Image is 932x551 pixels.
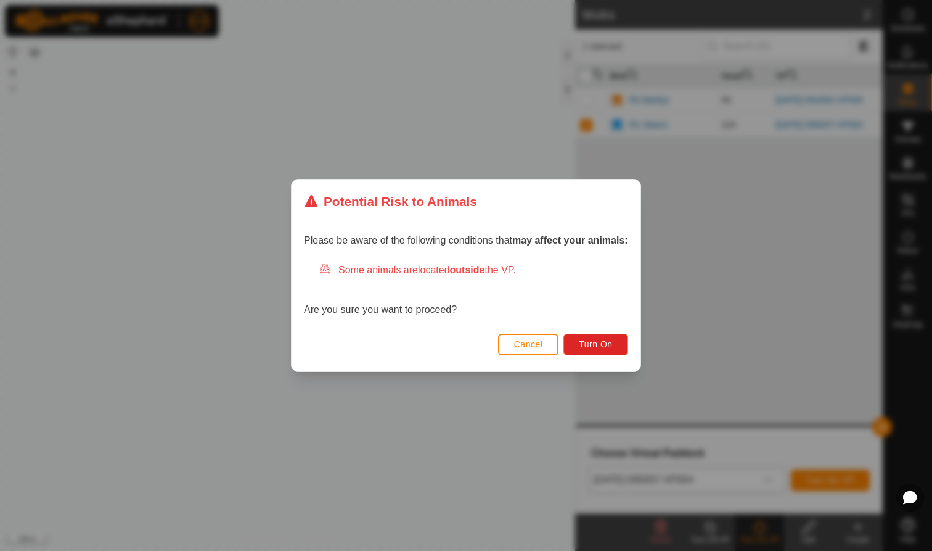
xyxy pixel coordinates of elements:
span: Turn On [579,339,613,349]
button: Turn On [564,334,628,355]
span: Please be aware of the following conditions that [304,235,628,246]
span: located the VP. [418,265,516,275]
div: Potential Risk to Animals [304,192,477,211]
div: Some animals are [319,263,628,278]
div: Are you sure you want to proceed? [304,263,628,317]
strong: outside [450,265,485,275]
strong: may affect your animals: [512,235,628,246]
button: Cancel [498,334,559,355]
span: Cancel [514,339,543,349]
